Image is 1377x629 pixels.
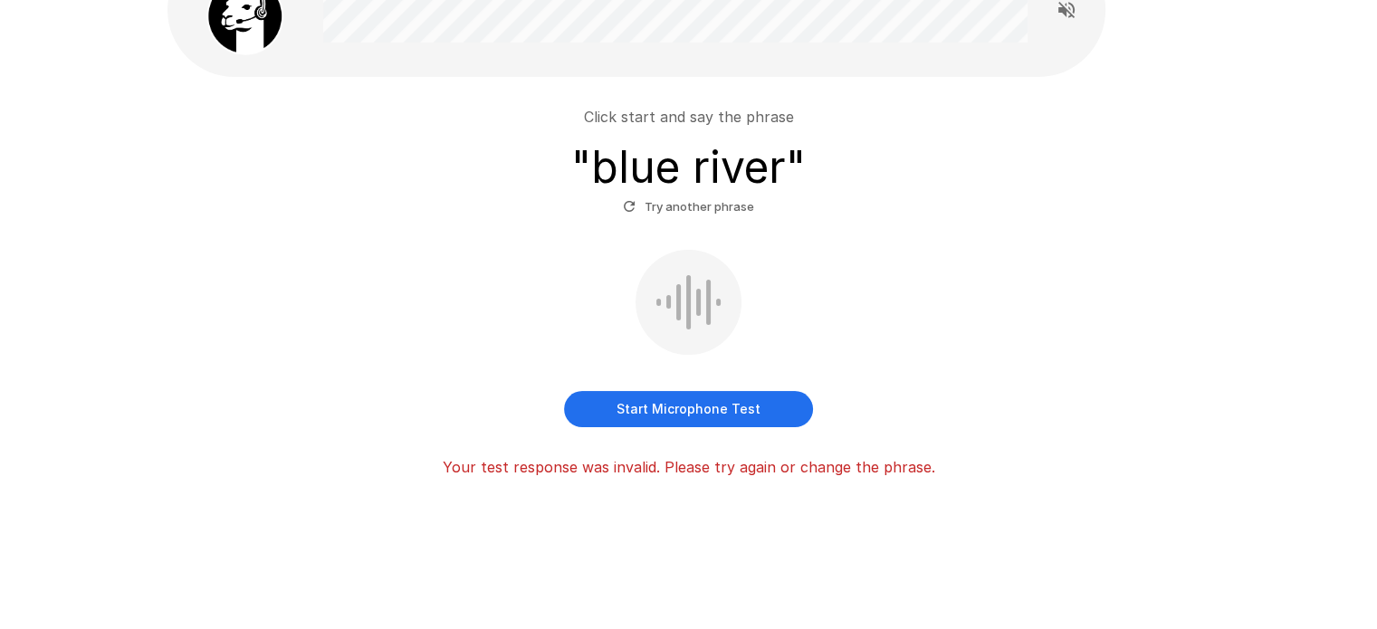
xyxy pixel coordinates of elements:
p: Click start and say the phrase [584,106,794,128]
p: Your test response was invalid. Please try again or change the phrase. [443,456,935,478]
button: Start Microphone Test [564,391,813,427]
button: Try another phrase [618,193,759,221]
h3: " blue river " [571,142,806,193]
